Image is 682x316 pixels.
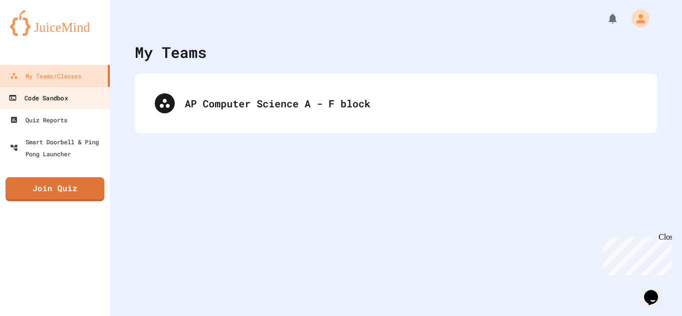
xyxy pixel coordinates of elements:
div: Code Sandbox [8,92,67,104]
div: My Teams [135,41,207,63]
div: Chat with us now!Close [4,4,69,63]
div: My Notifications [588,10,621,27]
div: AP Computer Science A - F block [185,96,637,111]
div: AP Computer Science A - F block [145,83,647,123]
iframe: chat widget [599,233,672,275]
a: Join Quiz [5,177,104,201]
div: Smart Doorbell & Ping Pong Launcher [10,136,106,160]
img: logo-orange.svg [10,10,100,36]
div: Quiz Reports [10,114,67,126]
div: My Account [621,7,652,30]
div: My Teams/Classes [10,70,81,82]
iframe: chat widget [640,276,672,306]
